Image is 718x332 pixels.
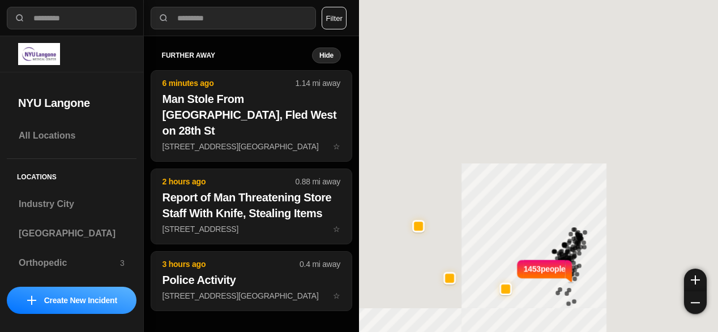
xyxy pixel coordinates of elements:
button: 6 minutes ago1.14 mi awayMan Stole From [GEOGRAPHIC_DATA], Fled West on 28th St[STREET_ADDRESS][G... [151,70,352,162]
p: 1.14 mi away [296,77,340,89]
a: Cobble Hill2 [7,279,136,306]
p: 0.4 mi away [300,258,340,270]
span: star [333,225,340,234]
p: 1453 people [524,263,566,288]
span: star [333,142,340,151]
p: 3 hours ago [163,258,300,270]
a: 2 hours ago0.88 mi awayReport of Man Threatening Store Staff With Knife, Stealing Items[STREET_AD... [151,224,352,234]
img: icon [27,296,36,305]
p: 3 [120,257,125,269]
a: Orthopedic3 [7,249,136,277]
p: Create New Incident [44,295,117,306]
img: search [158,12,169,24]
h3: Orthopedic [19,256,120,270]
img: zoom-out [691,298,700,307]
p: [STREET_ADDRESS][GEOGRAPHIC_DATA] [163,141,340,152]
a: 6 minutes ago1.14 mi awayMan Stole From [GEOGRAPHIC_DATA], Fled West on 28th St[STREET_ADDRESS][G... [151,141,352,151]
button: 3 hours ago0.4 mi awayPolice Activity[STREET_ADDRESS][GEOGRAPHIC_DATA]star [151,251,352,311]
button: zoom-out [684,291,707,314]
h5: further away [162,51,312,60]
a: All Locations [7,122,136,149]
button: Hide [312,48,341,63]
p: 0.88 mi away [296,176,340,187]
h3: All Locations [19,129,125,143]
p: [STREET_ADDRESS][GEOGRAPHIC_DATA] [163,290,340,301]
h2: Police Activity [163,272,340,288]
span: star [333,291,340,300]
button: zoom-in [684,269,707,291]
button: iconCreate New Incident [7,287,136,314]
p: [STREET_ADDRESS] [163,223,340,235]
p: 2 hours ago [163,176,296,187]
a: Industry City [7,191,136,218]
small: Hide [319,51,334,60]
img: search [14,12,25,24]
h3: [GEOGRAPHIC_DATA] [19,227,125,240]
button: 2 hours ago0.88 mi awayReport of Man Threatening Store Staff With Knife, Stealing Items[STREET_AD... [151,169,352,244]
a: 3 hours ago0.4 mi awayPolice Activity[STREET_ADDRESS][GEOGRAPHIC_DATA]star [151,291,352,300]
img: logo [18,43,60,65]
p: 6 minutes ago [163,77,296,89]
img: notch [566,258,574,283]
h3: Industry City [19,197,125,211]
h5: Locations [7,159,136,191]
img: zoom-in [691,275,700,284]
h2: Report of Man Threatening Store Staff With Knife, Stealing Items [163,189,340,221]
h2: Man Stole From [GEOGRAPHIC_DATA], Fled West on 28th St [163,91,340,139]
a: [GEOGRAPHIC_DATA] [7,220,136,247]
h2: NYU Langone [18,95,125,111]
img: notch [515,258,524,283]
button: Filter [322,7,347,29]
